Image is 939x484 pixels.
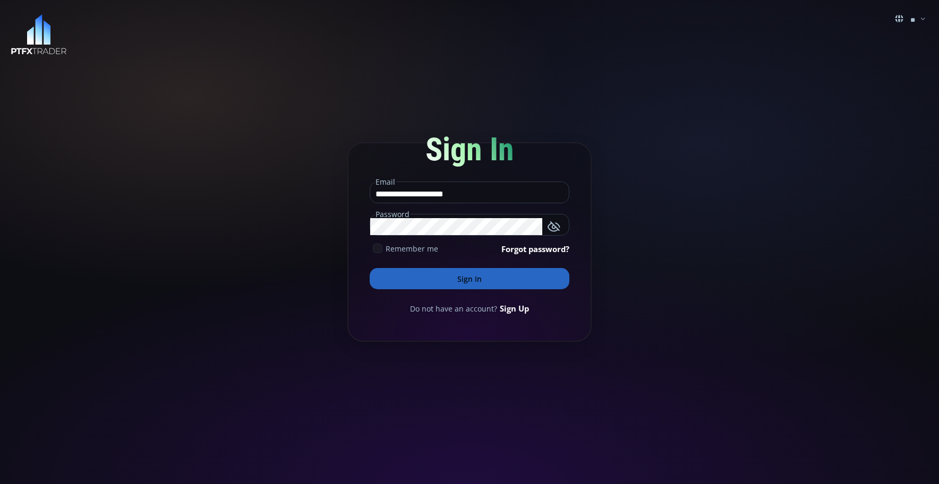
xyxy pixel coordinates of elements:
[370,302,569,314] div: Do not have an account?
[11,14,67,55] img: LOGO
[501,243,569,255] a: Forgot password?
[500,302,529,314] a: Sign Up
[386,243,438,254] span: Remember me
[370,268,569,289] button: Sign In
[425,131,514,168] span: Sign In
